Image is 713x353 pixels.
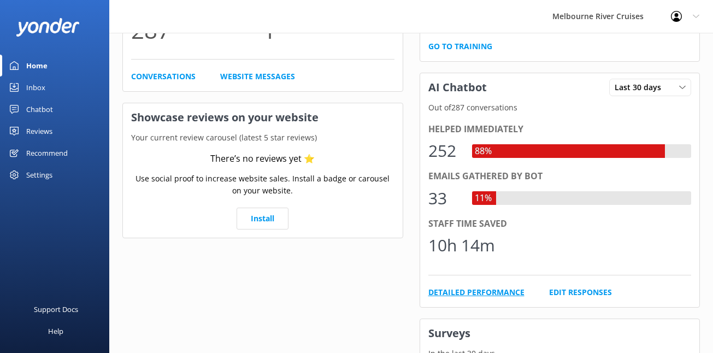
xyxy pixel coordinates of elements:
[16,18,79,36] img: yonder-white-logo.png
[220,70,295,83] a: Website Messages
[615,81,668,93] span: Last 30 days
[48,320,63,342] div: Help
[428,40,492,52] a: Go to Training
[26,77,45,98] div: Inbox
[428,185,461,211] div: 33
[472,191,494,205] div: 11%
[26,98,53,120] div: Chatbot
[420,319,700,348] h3: Surveys
[428,232,495,258] div: 10h 14m
[131,70,196,83] a: Conversations
[210,152,315,166] div: There’s no reviews yet ⭐
[428,217,692,231] div: Staff time saved
[237,208,288,230] a: Install
[428,138,461,164] div: 252
[26,120,52,142] div: Reviews
[26,142,68,164] div: Recommend
[26,164,52,186] div: Settings
[34,298,78,320] div: Support Docs
[472,144,494,158] div: 88%
[428,286,525,298] a: Detailed Performance
[549,286,612,298] a: Edit Responses
[428,122,692,137] div: Helped immediately
[428,169,692,184] div: Emails gathered by bot
[131,173,394,197] p: Use social proof to increase website sales. Install a badge or carousel on your website.
[123,132,403,144] p: Your current review carousel (latest 5 star reviews)
[26,55,48,77] div: Home
[420,73,495,102] h3: AI Chatbot
[123,103,403,132] h3: Showcase reviews on your website
[420,102,700,114] p: Out of 287 conversations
